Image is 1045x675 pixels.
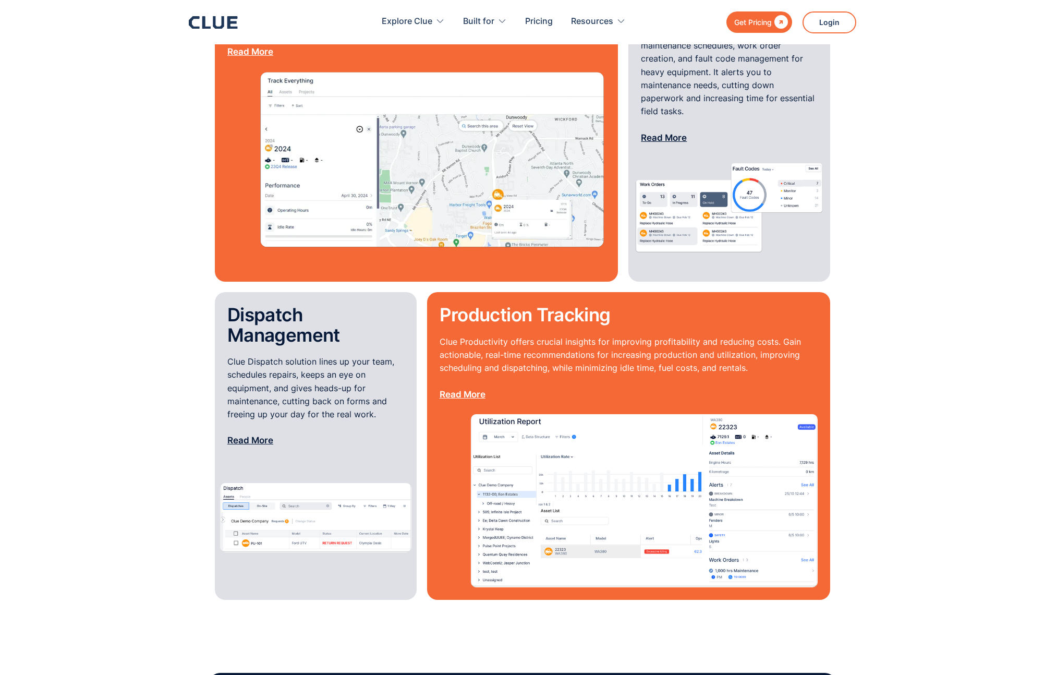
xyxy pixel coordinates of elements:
div: Built for [463,5,494,38]
a: Read More [227,46,273,57]
h2: Dispatch Management [227,305,404,345]
div: Resources [571,5,626,38]
p: Clue Productivity offers crucial insights for improving profitability and reducing costs. Gain ac... [440,335,818,401]
a: Pricing [525,5,553,38]
div:  [772,16,788,29]
a: Get Pricing [726,11,792,33]
img: dispatch management software [220,483,411,552]
div: Get Pricing [734,16,772,29]
a: Read More [227,435,273,445]
div: Built for [463,5,507,38]
div: Resources [571,5,613,38]
h2: Production Tracking [440,305,818,325]
div: Explore Clue [382,5,445,38]
a: Read More [440,389,485,400]
iframe: Chat Widget [993,625,1045,675]
div: Explore Clue [382,5,432,38]
img: utilization report image [471,414,818,588]
a: Read More [641,132,687,143]
img: word order managemet [634,158,825,257]
p: Clue CMMS enhances maintenance efficiency by automating preventive maintenance schedules, work or... [641,13,818,144]
p: Clue Dispatch solution lines up your team, schedules repairs, keeps an eye on equipment, and give... [227,355,404,447]
a: Login [803,11,856,33]
img: asset tracking image [259,71,605,249]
